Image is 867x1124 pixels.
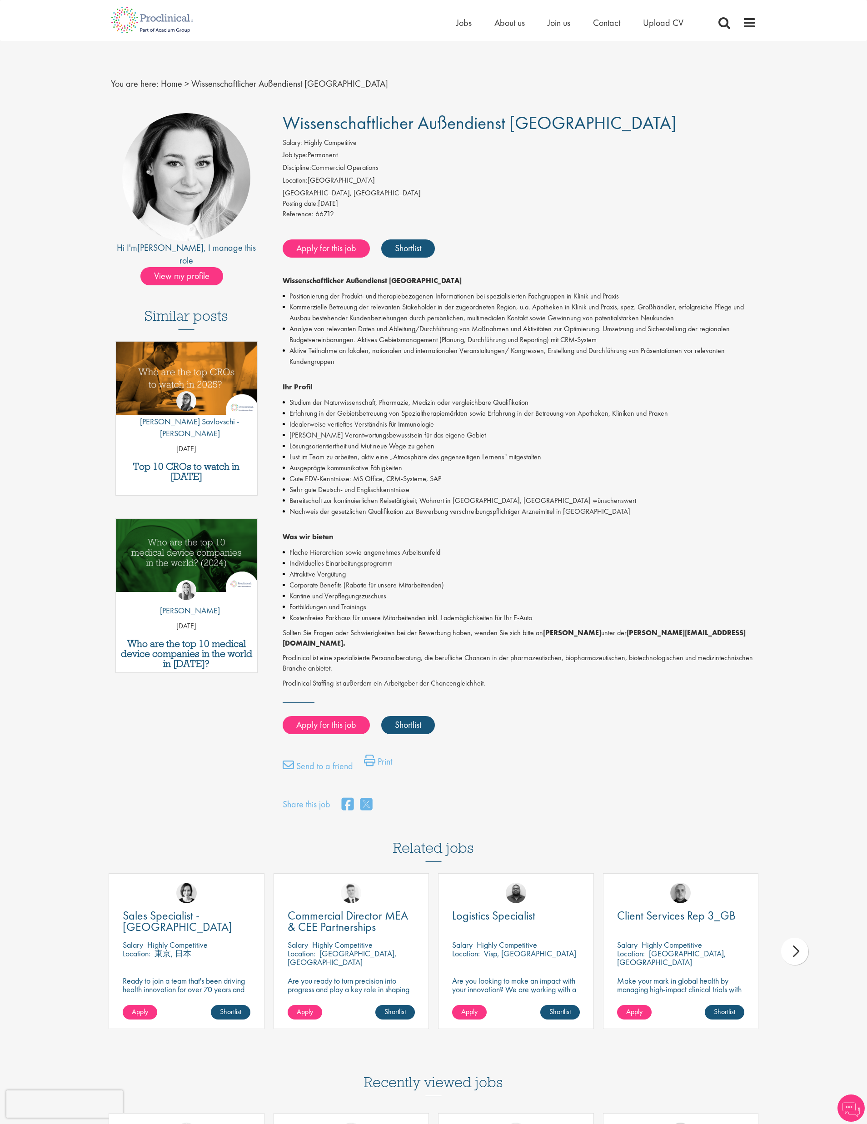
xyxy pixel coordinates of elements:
span: Salary [288,940,308,950]
label: Share this job [283,798,330,811]
span: Salary [123,940,143,950]
a: Hannah Burke [PERSON_NAME] [153,580,220,621]
span: You are here: [111,78,159,90]
a: Link to a post [116,519,257,599]
img: Nic Choa [176,883,197,903]
a: Apply for this job [283,716,370,734]
p: Are you looking to make an impact with your innovation? We are working with a well-established ph... [452,976,580,1020]
a: Send to a friend [283,759,353,777]
a: share on facebook [342,795,354,815]
div: Job description [283,276,757,688]
li: Kommerzielle Betreuung der relevanten Stakeholder in der zugeordneten Region, u.a. Apotheken in K... [283,302,757,323]
span: Commercial Director MEA & CEE Partnerships [288,908,408,935]
li: Ausgeprägte kommunikative Fähigkeiten [283,463,757,473]
li: Kantine und Verpflegungszuschuss [283,591,757,602]
label: Job type: [283,150,308,160]
strong: Was wir bieten [283,532,333,542]
span: Location: [617,948,645,959]
a: Commercial Director MEA & CEE Partnerships [288,910,415,933]
li: Lust im Team zu arbeiten, aktiv eine „Atmosphäre des gegenseitigen Lernens" mitgestalten [283,452,757,463]
span: Wissenschaftlicher Außendienst [GEOGRAPHIC_DATA] [283,111,677,134]
span: Location: [288,948,315,959]
span: > [184,78,189,90]
a: Sales Specialist - [GEOGRAPHIC_DATA] [123,910,250,933]
span: Location: [452,948,480,959]
a: Logistics Specialist [452,910,580,921]
a: Apply [452,1005,487,1020]
p: Ready to join a team that's been driving health innovation for over 70 years and build a career y... [123,976,250,1011]
a: Shortlist [705,1005,744,1020]
p: [DATE] [116,444,257,454]
span: Posting date: [283,199,318,208]
a: Apply for this job [283,239,370,258]
strong: Ihr Profil [283,382,312,392]
a: About us [494,17,525,29]
strong: [PERSON_NAME][EMAIL_ADDRESS][DOMAIN_NAME]. [283,628,746,648]
h3: Similar posts [144,308,228,330]
img: Harry Budge [670,883,691,903]
li: Lösungsorientiertheit und Mut neue Wege zu gehen [283,441,757,452]
div: next [781,938,808,965]
p: [DATE] [116,621,257,632]
p: Sollten Sie Fragen oder Schwierigkeiten bei der Bewerbung haben, wenden Sie sich bitte an unter der [283,628,757,649]
a: Theodora Savlovschi - Wicks [PERSON_NAME] Savlovschi - [PERSON_NAME] [116,391,257,443]
span: Highly Competitive [304,138,357,147]
span: Apply [626,1007,643,1016]
span: Salary [617,940,638,950]
a: Shortlist [381,716,435,734]
span: Wissenschaftlicher Außendienst [GEOGRAPHIC_DATA] [191,78,388,90]
li: [GEOGRAPHIC_DATA] [283,175,757,188]
img: imeage of recruiter Greta Prestel [122,113,250,241]
a: View my profile [140,269,232,281]
img: Nicolas Daniel [341,883,361,903]
li: Flache Hierarchien sowie angenehmes Arbeitsumfeld [283,547,757,558]
a: breadcrumb link [161,78,182,90]
p: Are you ready to turn precision into progress and play a key role in shaping the future of pharma... [288,976,415,1002]
a: share on twitter [360,795,372,815]
a: Apply [123,1005,157,1020]
span: Sales Specialist - [GEOGRAPHIC_DATA] [123,908,232,935]
li: Gute EDV-Kenntnisse: MS Office, CRM-Systeme, SAP [283,473,757,484]
li: Positionierung der Produkt- und therapiebezogenen Informationen bei spezialisierten Fachgruppen i... [283,291,757,302]
a: Join us [548,17,570,29]
a: Upload CV [643,17,683,29]
div: [GEOGRAPHIC_DATA], [GEOGRAPHIC_DATA] [283,188,757,199]
h3: Recently viewed jobs [364,1052,503,1096]
p: [GEOGRAPHIC_DATA], [GEOGRAPHIC_DATA] [288,948,397,967]
a: Jobs [456,17,472,29]
p: [PERSON_NAME] [153,605,220,617]
li: Kostenfreies Parkhaus für unsere Mitarbeitenden inkl. Lademöglichkeiten für Ihr E-Auto [283,612,757,623]
img: Hannah Burke [176,580,196,600]
strong: Wissenschaftlicher Außendienst [GEOGRAPHIC_DATA] [283,276,462,285]
li: Erfahrung in der Gebietsbetreuung von Spezialtherapiemärkten sowie Erfahrung in der Betreuung von... [283,408,757,419]
a: Shortlist [375,1005,415,1020]
span: Apply [132,1007,148,1016]
h3: Related jobs [393,817,474,862]
li: Attraktive Vergütung [283,569,757,580]
label: Salary: [283,138,302,148]
a: Apply [288,1005,322,1020]
p: Highly Competitive [642,940,702,950]
a: Client Services Rep 3_GB [617,910,745,921]
p: [GEOGRAPHIC_DATA], [GEOGRAPHIC_DATA] [617,948,726,967]
a: Top 10 CROs to watch in [DATE] [120,462,253,482]
li: Analyse von relevanten Daten und Ableitung/Durchführung von Maßnahmen und Aktivitäten zur Optimie... [283,323,757,345]
a: [PERSON_NAME] [137,242,204,254]
img: Ashley Bennett [506,883,526,903]
a: Who are the top 10 medical device companies in the world in [DATE]? [120,639,253,669]
div: [DATE] [283,199,757,209]
li: Commercial Operations [283,163,757,175]
img: Theodora Savlovschi - Wicks [176,391,196,411]
p: Visp, [GEOGRAPHIC_DATA] [484,948,576,959]
a: Contact [593,17,620,29]
span: 66712 [315,209,334,219]
p: Proclinical Staffing ist außerdem ein Arbeitgeber der Chancengleichheit. [283,678,757,689]
li: Nachweis der gesetzlichen Qualifikation zur Bewerbung verschreibungspflichtiger Arzneimittel in [... [283,506,757,517]
span: Logistics Specialist [452,908,535,923]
